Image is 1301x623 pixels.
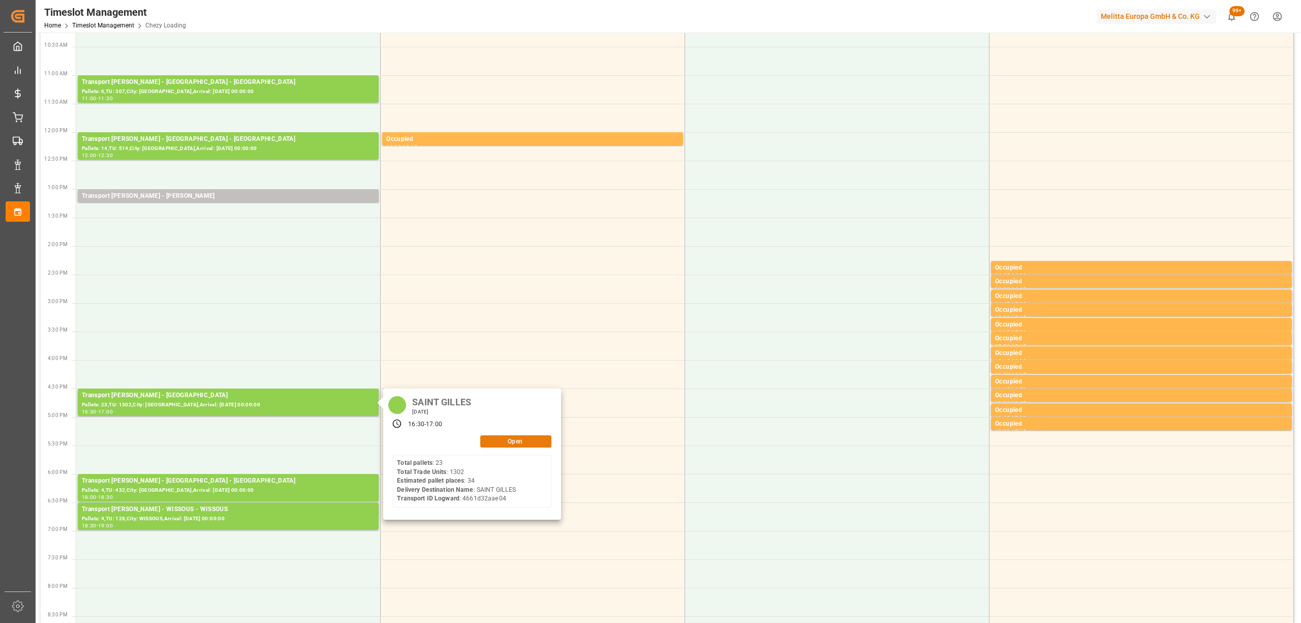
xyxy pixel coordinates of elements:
[995,302,1010,306] div: 14:45
[82,153,97,158] div: 12:00
[995,372,1010,377] div: 16:00
[82,476,375,486] div: Transport [PERSON_NAME] - [GEOGRAPHIC_DATA] - [GEOGRAPHIC_DATA]
[408,420,424,429] div: 16:30
[1010,416,1011,420] div: -
[98,409,113,414] div: 17:00
[424,420,426,429] div: -
[397,459,516,503] div: : 23 : 1302 : 34 : SAINT GILLES : 4661d32aae04
[995,291,1288,302] div: Occupied
[82,87,375,96] div: Pallets: 6,TU: 307,City: [GEOGRAPHIC_DATA],Arrival: [DATE] 00:00:00
[1220,5,1243,28] button: show 100 new notifications
[44,71,68,76] span: 11:00 AM
[995,377,1288,387] div: Occupied
[48,242,68,247] span: 2:00 PM
[1097,7,1220,26] button: Melitta Europa GmbH & Co. KG
[1011,344,1026,348] div: 15:45
[1010,401,1011,405] div: -
[995,344,1010,348] div: 15:30
[1010,315,1011,320] div: -
[995,401,1010,405] div: 16:30
[995,330,1010,335] div: 15:15
[48,526,68,532] span: 7:00 PM
[48,555,68,560] span: 7:30 PM
[995,416,1010,420] div: 16:45
[82,523,97,528] div: 18:30
[995,348,1288,359] div: Occupied
[1010,287,1011,291] div: -
[995,359,1010,363] div: 15:45
[995,315,1010,320] div: 15:00
[995,287,1010,291] div: 14:30
[97,495,98,499] div: -
[44,5,186,20] div: Timeslot Management
[995,391,1288,401] div: Occupied
[995,305,1288,315] div: Occupied
[82,144,375,153] div: Pallets: 14,TU: 514,City: [GEOGRAPHIC_DATA],Arrival: [DATE] 00:00:00
[1011,387,1026,392] div: 16:30
[97,523,98,528] div: -
[995,263,1288,273] div: Occupied
[82,409,97,414] div: 16:30
[48,355,68,361] span: 4:00 PM
[1011,330,1026,335] div: 15:30
[48,612,68,617] span: 8:30 PM
[82,486,375,495] div: Pallets: 4,TU: 432,City: [GEOGRAPHIC_DATA],Arrival: [DATE] 00:00:00
[48,412,68,418] span: 5:00 PM
[98,96,113,101] div: 11:30
[82,401,375,409] div: Pallets: 23,TU: 1302,City: [GEOGRAPHIC_DATA],Arrival: [DATE] 00:00:00
[1011,372,1026,377] div: 16:15
[402,144,417,149] div: 12:15
[1010,429,1011,434] div: -
[995,273,1010,278] div: 14:15
[1010,359,1011,363] div: -
[995,277,1288,287] div: Occupied
[44,22,61,29] a: Home
[995,387,1010,392] div: 16:15
[82,191,375,201] div: Transport [PERSON_NAME] - [PERSON_NAME]
[995,405,1288,416] div: Occupied
[82,77,375,87] div: Transport [PERSON_NAME] - [GEOGRAPHIC_DATA] - [GEOGRAPHIC_DATA]
[48,583,68,589] span: 8:00 PM
[480,435,551,448] button: Open
[1010,372,1011,377] div: -
[97,153,98,158] div: -
[82,96,97,101] div: 11:00
[48,185,68,190] span: 1:00 PM
[397,495,459,502] b: Transport ID Logward
[1010,273,1011,278] div: -
[386,134,679,144] div: Occupied
[82,495,97,499] div: 18:00
[98,153,113,158] div: 12:30
[98,495,113,499] div: 18:30
[48,213,68,219] span: 1:30 PM
[1097,9,1216,24] div: Melitta Europa GmbH & Co. KG
[97,96,98,101] div: -
[1010,330,1011,335] div: -
[1243,5,1266,28] button: Help Center
[1011,273,1026,278] div: 14:30
[82,134,375,144] div: Transport [PERSON_NAME] - [GEOGRAPHIC_DATA] - [GEOGRAPHIC_DATA]
[48,327,68,333] span: 3:30 PM
[82,201,375,210] div: Pallets: ,TU: 81,City: [GEOGRAPHIC_DATA],Arrival: [DATE] 00:00:00
[48,299,68,304] span: 3:00 PM
[401,144,402,149] div: -
[1011,401,1026,405] div: 16:45
[1011,359,1026,363] div: 16:00
[426,420,442,429] div: 17:00
[48,469,68,475] span: 6:00 PM
[995,334,1288,344] div: Occupied
[995,362,1288,372] div: Occupied
[397,477,464,484] b: Estimated pallet places
[386,144,401,149] div: 12:00
[1229,6,1245,16] span: 99+
[1010,302,1011,306] div: -
[1011,287,1026,291] div: 14:45
[44,156,68,162] span: 12:30 PM
[995,429,1010,434] div: 17:00
[409,408,475,416] div: [DATE]
[97,409,98,414] div: -
[397,486,473,493] b: Delivery Destination Name
[1011,429,1026,434] div: 17:15
[1010,387,1011,392] div: -
[82,505,375,515] div: Transport [PERSON_NAME] - WISSOUS - WISSOUS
